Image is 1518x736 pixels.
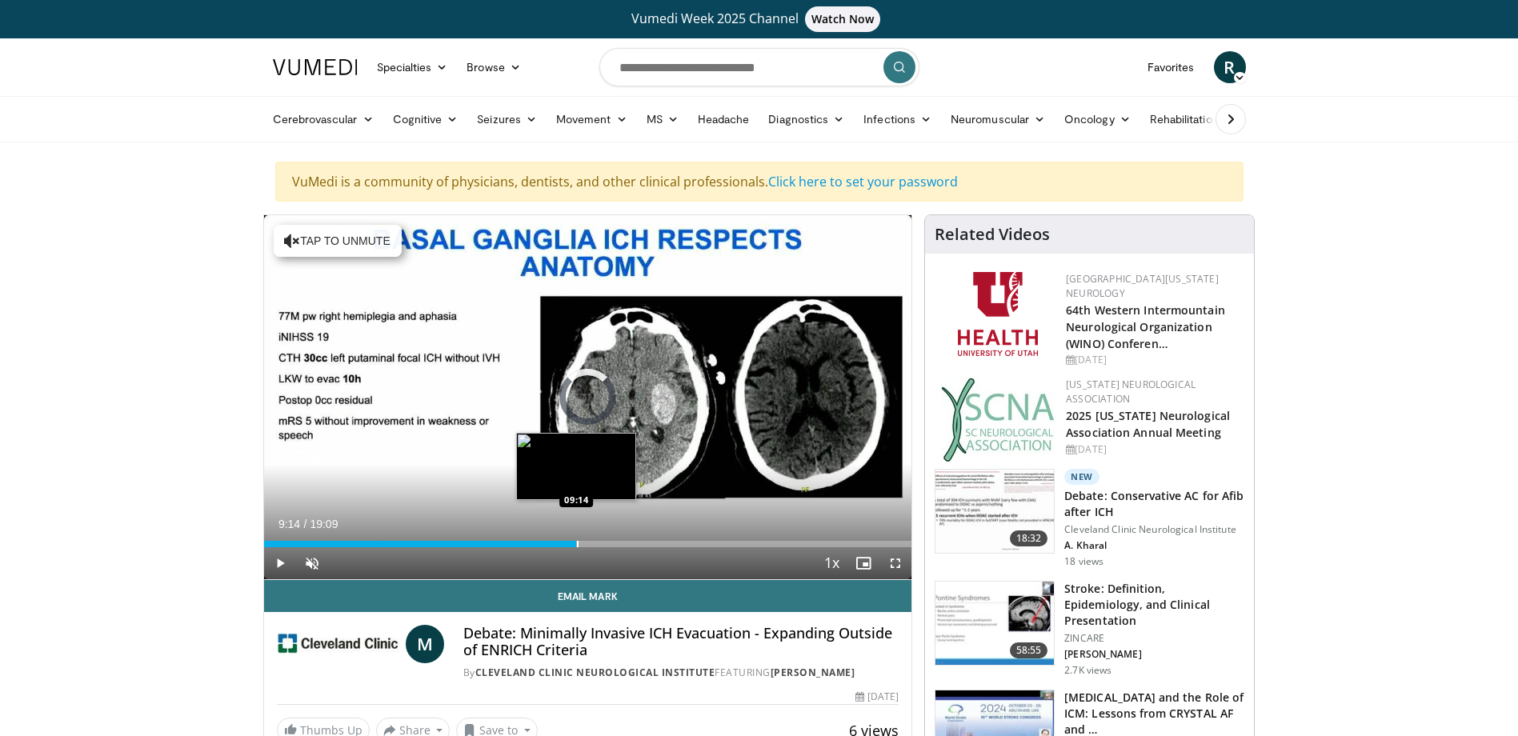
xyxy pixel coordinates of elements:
[1064,581,1244,629] h3: Stroke: Definition, Epidemiology, and Clinical Presentation
[264,580,912,612] a: Email Mark
[264,215,912,580] video-js: Video Player
[941,378,1055,462] img: b123db18-9392-45ae-ad1d-42c3758a27aa.jpg.150x105_q85_autocrop_double_scale_upscale_version-0.2.jpg
[1055,103,1140,135] a: Oncology
[475,666,715,679] a: Cleveland Clinic Neurological Institute
[463,666,899,680] div: By FEATURING
[1064,523,1244,536] p: Cleveland Clinic Neurological Institute
[264,541,912,547] div: Progress Bar
[1066,442,1241,457] div: [DATE]
[1066,378,1196,406] a: [US_STATE] Neurological Association
[1064,632,1244,645] p: ZINCARE
[1064,488,1244,520] h3: Debate: Conservative AC for Afib after ICH
[516,433,636,500] img: image.jpeg
[854,103,941,135] a: Infections
[1140,103,1228,135] a: Rehabilitation
[759,103,854,135] a: Diagnostics
[935,225,1050,244] h4: Related Videos
[1064,555,1103,568] p: 18 views
[935,470,1054,553] img: 514e11ea-87f1-47fb-adb8-ddffea0a3059.150x105_q85_crop-smart_upscale.jpg
[277,625,399,663] img: Cleveland Clinic Neurological Institute
[771,666,855,679] a: [PERSON_NAME]
[599,48,919,86] input: Search topics, interventions
[1066,408,1230,440] a: 2025 [US_STATE] Neurological Association Annual Meeting
[1064,469,1099,485] p: New
[1066,302,1225,351] a: 64th Western Intermountain Neurological Organization (WINO) Conferen…
[1138,51,1204,83] a: Favorites
[264,547,296,579] button: Play
[1064,648,1244,661] p: [PERSON_NAME]
[547,103,637,135] a: Movement
[310,518,338,530] span: 19:09
[1214,51,1246,83] a: R
[304,518,307,530] span: /
[847,547,879,579] button: Enable picture-in-picture mode
[855,690,899,704] div: [DATE]
[1066,272,1219,300] a: [GEOGRAPHIC_DATA][US_STATE] Neurology
[273,59,358,75] img: VuMedi Logo
[879,547,911,579] button: Fullscreen
[815,547,847,579] button: Playback Rate
[263,103,383,135] a: Cerebrovascular
[296,547,328,579] button: Unmute
[367,51,458,83] a: Specialties
[467,103,547,135] a: Seizures
[1010,530,1048,546] span: 18:32
[457,51,531,83] a: Browse
[941,103,1055,135] a: Neuromuscular
[935,582,1054,665] img: 26d5732c-95f1-4678-895e-01ffe56ce748.150x105_q85_crop-smart_upscale.jpg
[1066,353,1241,367] div: [DATE]
[463,625,899,659] h4: Debate: Minimally Invasive ICH Evacuation - Expanding Outside of ENRICH Criteria
[275,162,1244,202] div: VuMedi is a community of physicians, dentists, and other clinical professionals.
[1064,664,1111,677] p: 2.7K views
[1010,642,1048,658] span: 58:55
[935,581,1244,677] a: 58:55 Stroke: Definition, Epidemiology, and Clinical Presentation ZINCARE [PERSON_NAME] 2.7K views
[278,518,300,530] span: 9:14
[958,272,1038,356] img: f6362829-b0a3-407d-a044-59546adfd345.png.150x105_q85_autocrop_double_scale_upscale_version-0.2.png
[768,173,958,190] a: Click here to set your password
[406,625,444,663] a: M
[935,469,1244,568] a: 18:32 New Debate: Conservative AC for Afib after ICH Cleveland Clinic Neurological Institute A. K...
[275,6,1244,32] a: Vumedi Week 2025 ChannelWatch Now
[631,10,887,27] span: Vumedi Week 2025 Channel
[805,6,881,32] span: Watch Now
[688,103,759,135] a: Headache
[274,225,402,257] button: Tap to unmute
[637,103,688,135] a: MS
[383,103,468,135] a: Cognitive
[1064,539,1244,552] p: A. Kharal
